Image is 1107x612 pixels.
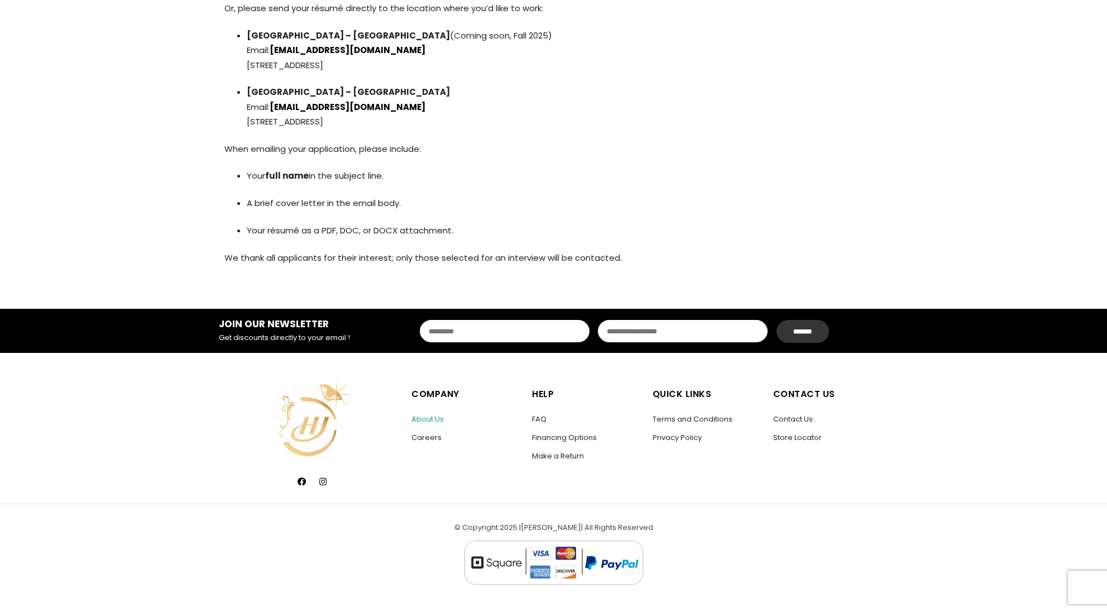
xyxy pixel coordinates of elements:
a: [EMAIL_ADDRESS][DOMAIN_NAME] [270,101,425,113]
h5: Contact Us [773,386,883,402]
img: HJiconWeb-05 [268,375,356,463]
a: About Us [411,414,444,424]
p: We thank all applicants for their interest; only those selected for an interview will be contacted. [224,251,883,265]
a: Make a Return [532,451,584,461]
a: Contact Us [773,414,813,424]
span: [GEOGRAPHIC_DATA] – [GEOGRAPHIC_DATA] [247,86,450,98]
a: Privacy Policy [653,432,702,443]
img: logo_footer [464,540,644,585]
a: [PERSON_NAME] [521,522,581,533]
p: Or, please send your résumé directly to the location where you’d like to work: [224,1,883,16]
h5: Quick Links [653,386,762,402]
p: Your in the subject line. [247,169,883,183]
a: Terms and Conditions [653,414,732,424]
div: © Copyright 2025 | | All Rights Reserved [219,522,889,600]
h5: Help [532,386,641,402]
span: full name [265,170,309,181]
p: A brief cover letter in the email body. [247,196,883,211]
p: (Coming soon, Fall 2025) Email: [STREET_ADDRESS] [247,28,883,73]
a: FAQ [532,414,547,424]
a: Careers [411,432,442,443]
a: Store Locator [773,432,822,443]
h5: Company [411,386,521,402]
span: [GEOGRAPHIC_DATA] – [GEOGRAPHIC_DATA] [247,30,450,41]
p: Email: [STREET_ADDRESS] [247,85,883,129]
p: Get discounts directly to your email ! [219,332,372,345]
a: [EMAIL_ADDRESS][DOMAIN_NAME] [270,44,425,56]
strong: JOIN OUR NEWSLETTER [219,317,329,331]
p: When emailing your application, please include: [224,142,883,156]
a: Financing Options [532,432,597,443]
p: Your résumé as a PDF, DOC, or DOCX attachment. [247,223,883,238]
